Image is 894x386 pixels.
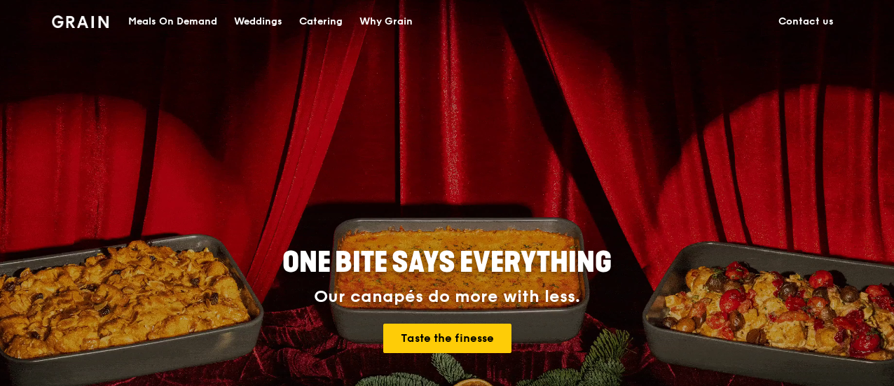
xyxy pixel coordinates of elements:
span: ONE BITE SAYS EVERYTHING [282,246,612,280]
div: Weddings [234,1,282,43]
a: Contact us [770,1,842,43]
a: Weddings [226,1,291,43]
a: Why Grain [351,1,421,43]
img: Grain [52,15,109,28]
a: Taste the finesse [383,324,511,353]
a: Catering [291,1,351,43]
div: Why Grain [359,1,413,43]
div: Meals On Demand [128,1,217,43]
div: Catering [299,1,343,43]
div: Our canapés do more with less. [195,287,699,307]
